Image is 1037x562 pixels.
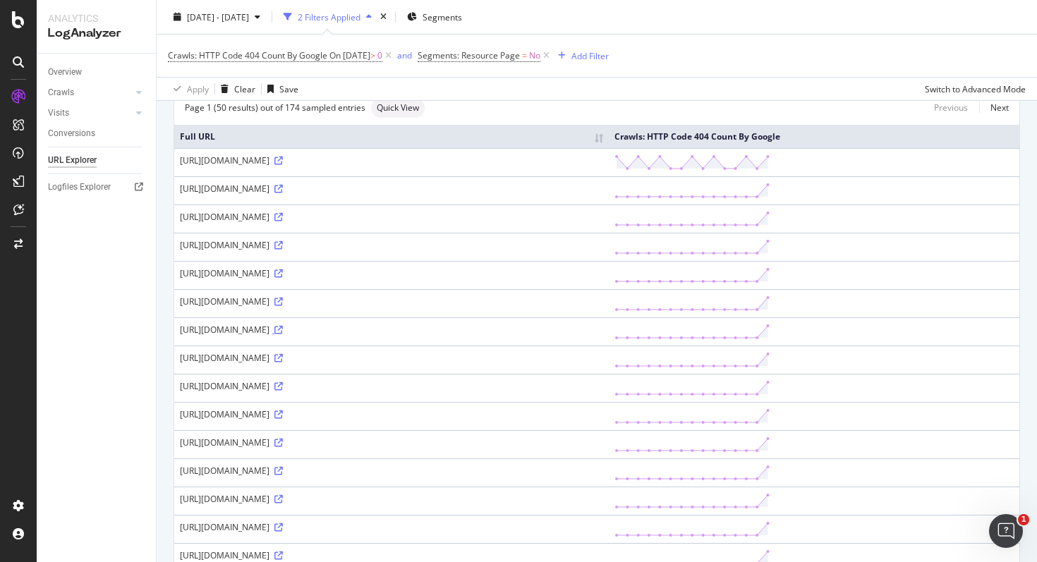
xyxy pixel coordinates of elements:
button: Add Filter [552,47,609,64]
div: LogAnalyzer [48,25,145,42]
iframe: Intercom live chat [989,514,1023,548]
div: [URL][DOMAIN_NAME] [180,408,603,420]
div: 2 Filters Applied [298,11,360,23]
div: Switch to Advanced Mode [925,83,1026,94]
span: No [529,46,540,66]
a: Next [979,97,1009,118]
button: Save [262,78,298,100]
div: [URL][DOMAIN_NAME] [180,211,603,223]
span: Segments: Resource Page [418,49,520,61]
button: Segments [401,6,468,28]
div: Visits [48,106,69,121]
div: URL Explorer [48,153,97,168]
div: [URL][DOMAIN_NAME] [180,465,603,477]
div: [URL][DOMAIN_NAME] [180,436,603,448]
button: and [397,49,412,62]
div: [URL][DOMAIN_NAME] [180,549,603,561]
button: 2 Filters Applied [278,6,377,28]
div: [URL][DOMAIN_NAME] [180,352,603,364]
span: Segments [423,11,462,23]
div: [URL][DOMAIN_NAME] [180,239,603,251]
div: [URL][DOMAIN_NAME] [180,324,603,336]
div: [URL][DOMAIN_NAME] [180,154,603,166]
span: 0 [377,46,382,66]
span: On [DATE] [329,49,370,61]
div: Analytics [48,11,145,25]
span: > [370,49,375,61]
div: Page 1 (50 results) out of 174 sampled entries [185,102,365,114]
div: times [377,10,389,24]
span: Crawls: HTTP Code 404 Count By Google [168,49,327,61]
a: Crawls [48,85,132,100]
div: [URL][DOMAIN_NAME] [180,493,603,505]
div: [URL][DOMAIN_NAME] [180,267,603,279]
button: [DATE] - [DATE] [168,6,266,28]
div: Overview [48,65,82,80]
a: Visits [48,106,132,121]
button: Switch to Advanced Mode [919,78,1026,100]
div: [URL][DOMAIN_NAME] [180,183,603,195]
div: Save [279,83,298,94]
div: neutral label [371,98,425,118]
span: Quick View [377,104,419,112]
button: Apply [168,78,209,100]
button: Clear [215,78,255,100]
span: [DATE] - [DATE] [187,11,249,23]
a: Overview [48,65,146,80]
div: [URL][DOMAIN_NAME] [180,521,603,533]
a: URL Explorer [48,153,146,168]
div: and [397,49,412,61]
div: Add Filter [571,49,609,61]
div: [URL][DOMAIN_NAME] [180,295,603,307]
div: [URL][DOMAIN_NAME] [180,380,603,392]
a: Logfiles Explorer [48,180,146,195]
th: Crawls: HTTP Code 404 Count By Google [609,125,1019,148]
div: Apply [187,83,209,94]
div: Clear [234,83,255,94]
span: 1 [1018,514,1029,525]
div: Crawls [48,85,74,100]
div: Conversions [48,126,95,141]
th: Full URL: activate to sort column ascending [174,125,609,148]
a: Conversions [48,126,146,141]
span: = [522,49,527,61]
div: Logfiles Explorer [48,180,111,195]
